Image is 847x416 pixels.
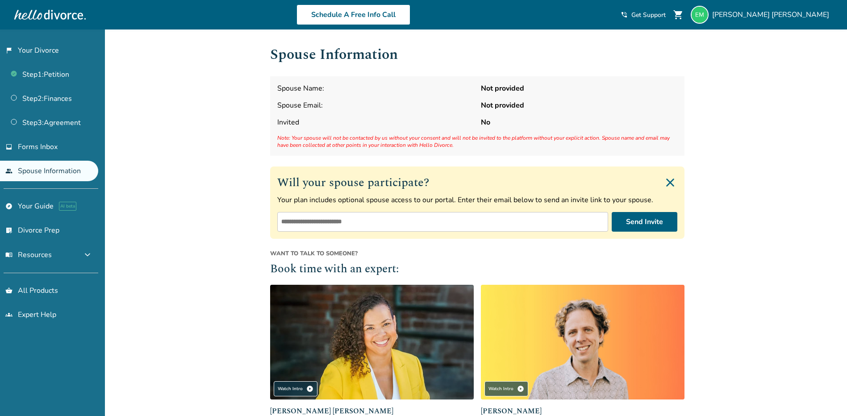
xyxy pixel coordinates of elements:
span: explore [5,203,13,210]
span: Resources [5,250,52,260]
span: Invited [277,117,474,127]
img: Claudia Brown Coulter [270,285,474,399]
iframe: Chat Widget [802,373,847,416]
a: phone_in_talkGet Support [621,11,666,19]
img: James Traub [481,285,684,399]
h2: Will your spouse participate? [277,174,677,191]
span: groups [5,311,13,318]
p: Your plan includes optional spouse access to our portal. Enter their email below to send an invit... [277,195,677,205]
span: shopping_basket [5,287,13,294]
span: inbox [5,143,13,150]
span: Note: Your spouse will not be contacted by us without your consent and will not be invited to the... [277,134,677,149]
span: expand_more [82,250,93,260]
span: list_alt_check [5,227,13,234]
h2: Book time with an expert: [270,261,684,278]
span: Spouse Email: [277,100,474,110]
img: quirkec@gmail.com [691,6,709,24]
div: Watch Intro [274,381,317,396]
a: Schedule A Free Info Call [296,4,410,25]
strong: No [481,117,677,127]
button: Send Invite [612,212,677,232]
img: Close invite form [663,175,677,190]
span: phone_in_talk [621,11,628,18]
span: play_circle [306,385,313,392]
span: people [5,167,13,175]
span: shopping_cart [673,9,684,20]
span: menu_book [5,251,13,258]
span: play_circle [517,385,524,392]
div: Watch Intro [484,381,528,396]
span: Forms Inbox [18,142,58,152]
span: Get Support [631,11,666,19]
span: flag_2 [5,47,13,54]
strong: Not provided [481,83,677,93]
span: [PERSON_NAME] [PERSON_NAME] [712,10,833,20]
span: Spouse Name: [277,83,474,93]
span: AI beta [59,202,76,211]
h1: Spouse Information [270,44,684,66]
strong: Not provided [481,100,677,110]
span: Want to talk to someone? [270,250,684,258]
